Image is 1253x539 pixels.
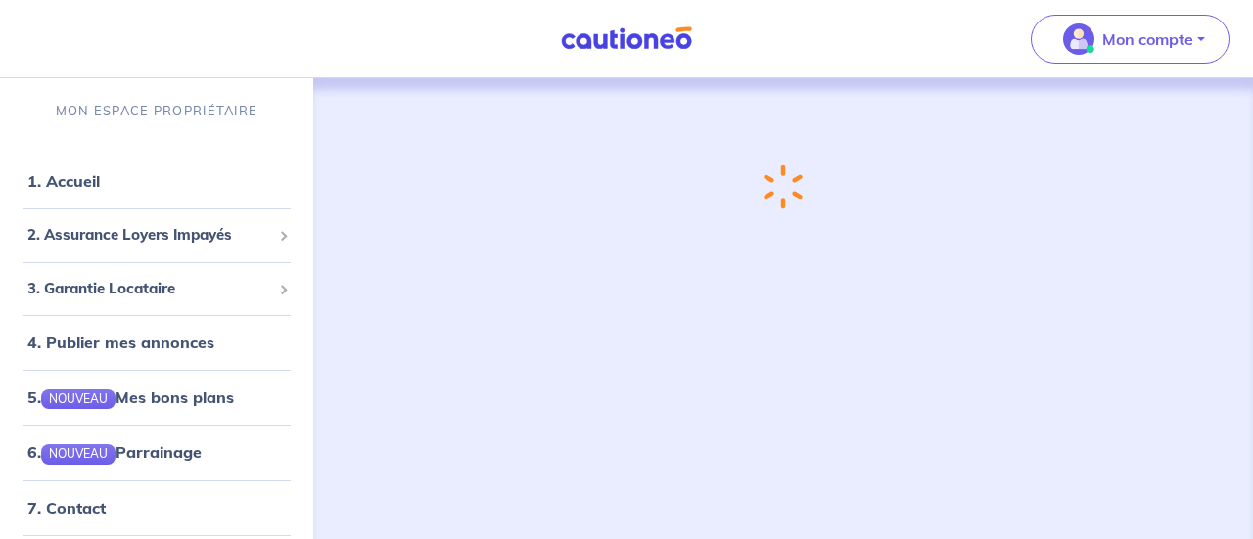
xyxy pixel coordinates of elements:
[8,378,305,417] div: 5.NOUVEAUMes bons plans
[8,216,305,254] div: 2. Assurance Loyers Impayés
[56,102,257,120] p: MON ESPACE PROPRIÉTAIRE
[553,26,700,51] img: Cautioneo
[764,164,803,209] img: loading-spinner
[27,333,214,352] a: 4. Publier mes annonces
[1102,27,1193,51] p: Mon compte
[27,387,234,407] a: 5.NOUVEAUMes bons plans
[1063,23,1094,55] img: illu_account_valid_menu.svg
[27,498,106,517] a: 7. Contact
[27,278,271,300] span: 3. Garantie Locataire
[8,432,305,472] div: 6.NOUVEAUParrainage
[27,171,100,191] a: 1. Accueil
[8,161,305,201] div: 1. Accueil
[27,224,271,247] span: 2. Assurance Loyers Impayés
[8,488,305,527] div: 7. Contact
[27,442,202,462] a: 6.NOUVEAUParrainage
[8,270,305,308] div: 3. Garantie Locataire
[1031,15,1230,64] button: illu_account_valid_menu.svgMon compte
[8,323,305,362] div: 4. Publier mes annonces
